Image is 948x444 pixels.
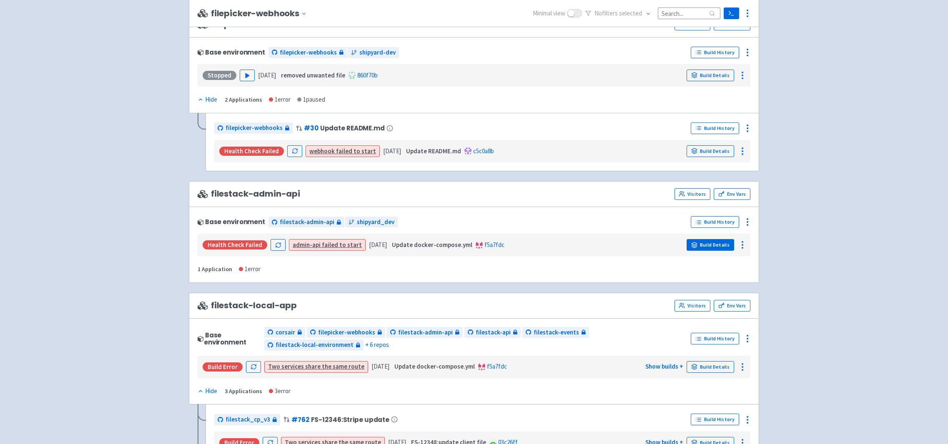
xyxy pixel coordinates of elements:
a: Build Details [687,70,734,81]
a: Show builds + [645,362,683,370]
div: 1 paused [297,95,325,105]
div: 2 Applications [225,95,262,105]
button: filepicker-webhooks [211,9,310,18]
strong: Update docker-compose.yml [392,241,472,249]
a: Build History [691,414,739,425]
div: Build Error [203,362,243,372]
div: 3 Applications [225,387,262,396]
div: Stopped [203,71,236,80]
span: corsair [276,328,295,337]
span: filepicker-webhooks [280,48,337,57]
span: Minimal view [533,9,565,18]
span: filepicker-webhooks [198,20,299,29]
div: 1 error [269,95,291,105]
strong: webhook [309,147,335,155]
a: corsair [264,327,305,338]
span: filestack-api [476,328,511,337]
a: f5a7fdc [487,362,507,370]
a: filestack-api [464,327,521,338]
span: + 6 repos [365,340,389,350]
span: shipyard_dev [357,217,394,227]
a: Build History [691,47,739,58]
a: Env Vars [714,300,750,312]
span: shipyard-dev [359,48,396,57]
div: Hide [198,387,217,396]
span: filepicker-webhooks [226,123,283,133]
button: Hide [198,95,218,105]
a: Two services share the same route [268,362,364,370]
a: Visitors [675,300,710,312]
a: Build History [691,216,739,228]
button: Play [240,70,255,81]
a: filestack-admin-api [387,327,463,338]
input: Search... [658,7,720,19]
a: filepicker-webhooks [307,327,385,338]
time: [DATE] [369,241,387,249]
div: Base environment [198,49,265,56]
span: filestack_cp_v3 [226,415,270,424]
span: Update README.md [320,125,385,132]
a: filestack-local-environment [264,339,364,351]
a: c5c0a8b [473,147,494,155]
a: Visitors [675,188,710,200]
div: 1 Application [198,264,232,274]
strong: removed unwanted file [281,71,345,79]
span: filestack-local-app [198,301,297,310]
a: #762 [291,415,309,424]
a: filestack-events [522,327,589,338]
a: filestack_cp_v3 [214,414,280,425]
div: Health check failed [203,240,267,249]
a: shipyard-dev [348,47,399,58]
div: 1 error [239,264,261,274]
time: [DATE] [258,71,276,79]
a: f5a7fdc [484,241,504,249]
div: Base environment [198,332,261,346]
a: admin-api failed to start [293,241,362,249]
span: filestack-admin-api [398,328,453,337]
button: Hide [198,387,218,396]
div: Base environment [198,218,265,225]
a: Build Details [687,361,734,373]
a: shipyard_dev [345,217,398,228]
span: filepicker-webhooks [318,328,375,337]
span: filestack-admin-api [280,217,334,227]
div: 3 error [269,387,291,396]
a: webhook failed to start [309,147,376,155]
a: Build History [691,122,739,134]
a: 860f70b [357,71,378,79]
strong: Update README.md [406,147,461,155]
span: selected [619,9,642,17]
a: #30 [304,124,319,132]
strong: admin-api [293,241,321,249]
span: No filter s [594,9,642,18]
time: [DATE] [383,147,401,155]
span: filestack-local-environment [276,340,354,350]
span: filestack-events [534,328,579,337]
a: filepicker-webhooks [214,122,293,134]
div: Health check failed [219,147,284,156]
a: Build History [691,333,739,344]
a: filestack-admin-api [268,217,344,228]
span: filestack-admin-api [198,189,300,199]
a: Env Vars [714,188,750,200]
a: Build Details [687,145,734,157]
span: FS-12346:Stripe update [311,416,390,423]
time: [DATE] [371,362,389,370]
div: Hide [198,95,217,105]
strong: Update docker-compose.yml [394,362,475,370]
a: filepicker-webhooks [268,47,347,58]
a: Terminal [724,7,739,19]
a: Build Details [687,239,734,251]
